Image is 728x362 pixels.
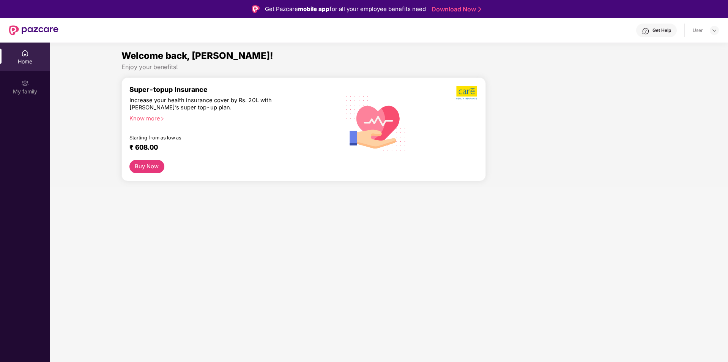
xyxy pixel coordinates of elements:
[21,49,29,57] img: svg+xml;base64,PHN2ZyBpZD0iSG9tZSIgeG1sbnM9Imh0dHA6Ly93d3cudzMub3JnLzIwMDAvc3ZnIiB3aWR0aD0iMjAiIG...
[652,27,671,33] div: Get Help
[478,5,481,13] img: Stroke
[252,5,260,13] img: Logo
[160,117,164,121] span: right
[121,50,273,61] span: Welcome back, [PERSON_NAME]!
[642,27,649,35] img: svg+xml;base64,PHN2ZyBpZD0iSGVscC0zMngzMiIgeG1sbnM9Imh0dHA6Ly93d3cudzMub3JnLzIwMDAvc3ZnIiB3aWR0aD...
[265,5,426,14] div: Get Pazcare for all your employee benefits need
[129,97,300,112] div: Increase your health insurance cover by Rs. 20L with [PERSON_NAME]’s super top-up plan.
[432,5,479,13] a: Download Now
[129,160,164,173] button: Buy Now
[9,25,58,35] img: New Pazcare Logo
[129,135,301,140] div: Starting from as low as
[340,86,412,160] img: svg+xml;base64,PHN2ZyB4bWxucz0iaHR0cDovL3d3dy53My5vcmcvMjAwMC9zdmciIHhtbG5zOnhsaW5rPSJodHRwOi8vd3...
[121,63,657,71] div: Enjoy your benefits!
[129,85,333,93] div: Super-topup Insurance
[298,5,329,13] strong: mobile app
[711,27,717,33] img: svg+xml;base64,PHN2ZyBpZD0iRHJvcGRvd24tMzJ4MzIiIHhtbG5zPSJodHRwOi8vd3d3LnczLm9yZy8yMDAwL3N2ZyIgd2...
[129,115,328,120] div: Know more
[456,85,478,100] img: b5dec4f62d2307b9de63beb79f102df3.png
[129,143,325,152] div: ₹ 608.00
[21,79,29,87] img: svg+xml;base64,PHN2ZyB3aWR0aD0iMjAiIGhlaWdodD0iMjAiIHZpZXdCb3g9IjAgMCAyMCAyMCIgZmlsbD0ibm9uZSIgeG...
[693,27,703,33] div: User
